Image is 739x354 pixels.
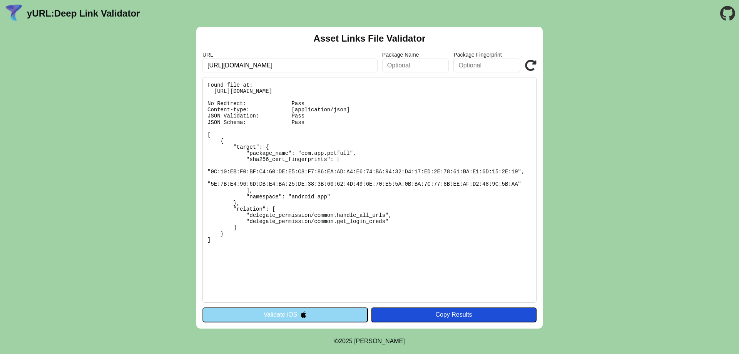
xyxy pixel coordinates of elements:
button: Validate iOS [202,307,368,322]
img: appleIcon.svg [300,311,307,318]
input: Required [202,59,378,72]
label: Package Fingerprint [453,52,520,58]
input: Optional [453,59,520,72]
pre: Found file at: [URL][DOMAIN_NAME] No Redirect: Pass Content-type: [application/json] JSON Validat... [202,77,537,303]
input: Optional [382,59,449,72]
a: yURL:Deep Link Validator [27,8,140,19]
label: Package Name [382,52,449,58]
label: URL [202,52,378,58]
button: Copy Results [371,307,537,322]
h2: Asset Links File Validator [314,33,426,44]
span: 2025 [339,338,353,344]
footer: © [334,329,405,354]
div: Copy Results [375,311,533,318]
a: Michael Ibragimchayev's Personal Site [354,338,405,344]
img: yURL Logo [4,3,24,23]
